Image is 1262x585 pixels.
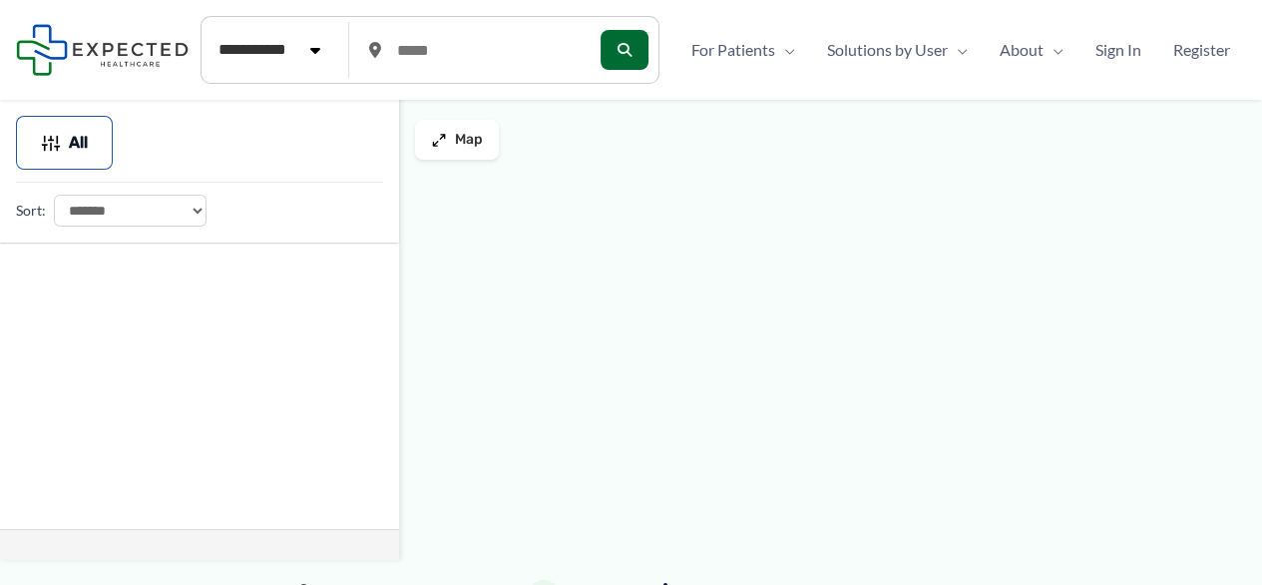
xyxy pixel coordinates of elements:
[691,35,775,65] span: For Patients
[69,136,88,150] span: All
[1157,35,1246,65] a: Register
[16,24,189,75] img: Expected Healthcare Logo - side, dark font, small
[948,35,968,65] span: Menu Toggle
[827,35,948,65] span: Solutions by User
[16,116,113,170] button: All
[41,133,61,153] img: Filter
[16,198,46,224] label: Sort:
[431,132,447,148] img: Maximize
[984,35,1079,65] a: AboutMenu Toggle
[1173,35,1230,65] span: Register
[811,35,984,65] a: Solutions by UserMenu Toggle
[775,35,795,65] span: Menu Toggle
[455,132,483,149] span: Map
[1079,35,1157,65] a: Sign In
[675,35,811,65] a: For PatientsMenu Toggle
[1044,35,1063,65] span: Menu Toggle
[415,120,499,160] button: Map
[1095,35,1141,65] span: Sign In
[1000,35,1044,65] span: About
